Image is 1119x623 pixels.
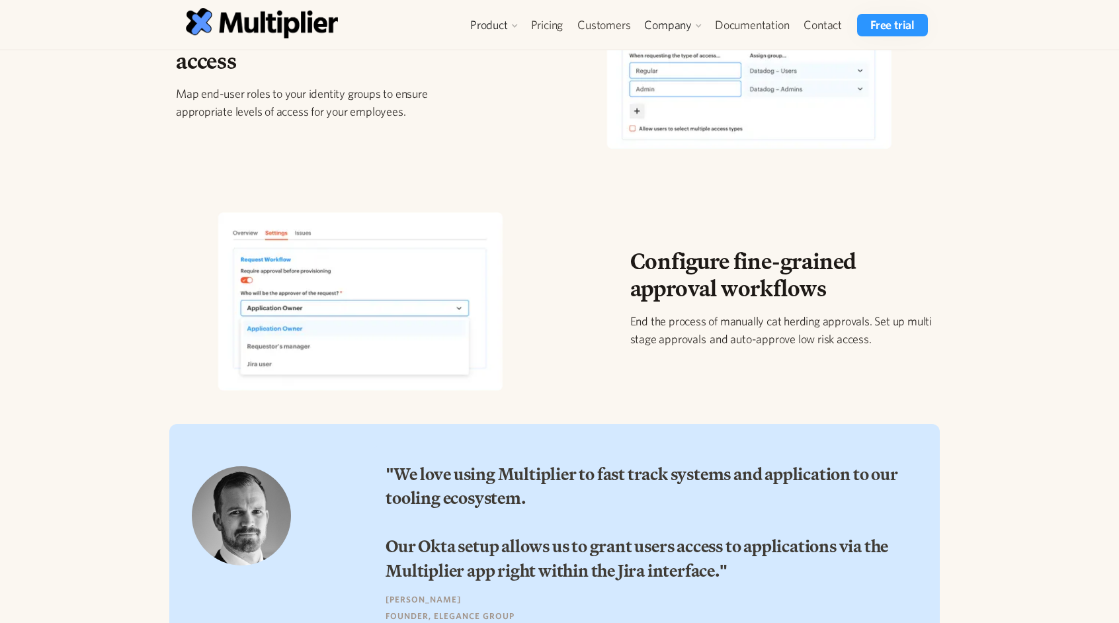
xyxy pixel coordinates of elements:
[720,557,727,584] strong: "
[470,17,508,33] div: Product
[630,248,933,302] h2: Configure fine-grained approval workflows
[464,14,524,36] div: Product
[386,610,908,623] h6: founder, elegance group
[524,14,571,36] a: Pricing
[630,312,933,348] p: End the process of manually cat herding approvals. Set up multi stage approvals and auto-approve ...
[857,14,928,36] a: Free trial
[386,462,908,583] h3: "We love using Multiplier to fast track systems and application to our tooling ecosystem. Our Okt...
[644,17,692,33] div: Company
[176,85,479,120] p: Map end-user roles to your identity groups to ensure appropriate levels of access for your employ...
[708,14,796,36] a: Documentation
[796,14,849,36] a: Contact
[386,595,461,604] strong: [PERSON_NAME]
[638,14,708,36] div: Company
[570,14,638,36] a: Customers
